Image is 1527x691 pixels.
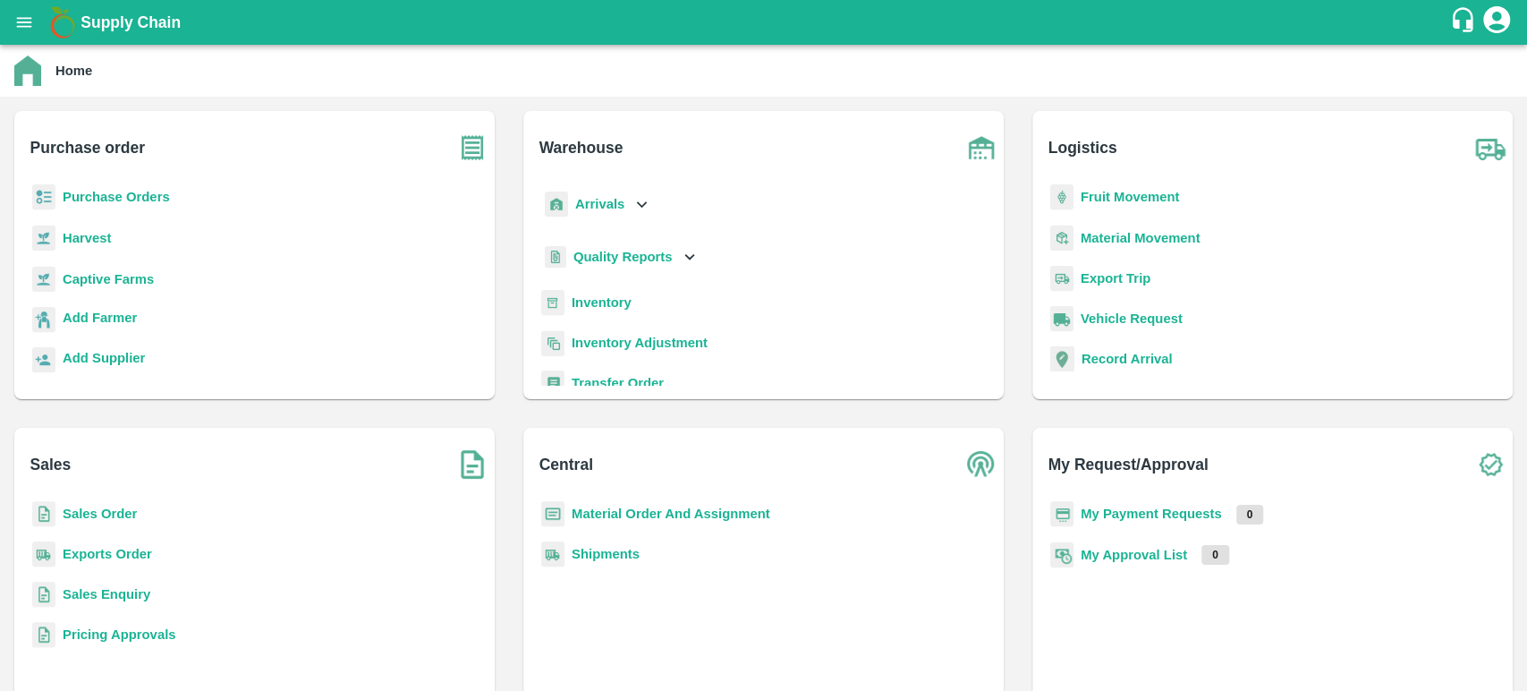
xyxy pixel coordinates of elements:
img: sales [32,501,55,527]
img: logo [45,4,81,40]
img: soSales [450,442,495,487]
img: delivery [1050,266,1073,292]
a: Inventory Adjustment [572,336,708,350]
p: 0 [1236,505,1264,525]
img: whArrival [545,192,568,218]
a: Pricing Approvals [63,627,175,642]
a: Vehicle Request [1081,311,1183,326]
a: Fruit Movement [1081,190,1180,204]
b: Add Farmer [63,311,137,325]
b: My Request/Approval [1048,452,1209,477]
img: purchase [450,125,495,170]
img: inventory [541,330,564,356]
div: account of current user [1480,4,1513,41]
img: material [1050,225,1073,252]
b: Home [55,64,92,78]
img: reciept [32,184,55,210]
b: Logistics [1048,135,1117,160]
b: Add Supplier [63,351,145,365]
img: sales [32,622,55,648]
img: central [959,442,1004,487]
img: recordArrival [1050,346,1074,371]
b: Central [539,452,593,477]
a: Material Movement [1081,231,1200,245]
a: Add Farmer [63,308,137,332]
img: warehouse [959,125,1004,170]
b: Quality Reports [573,250,673,264]
img: sales [32,582,55,608]
a: Add Supplier [63,348,145,372]
a: Captive Farms [63,272,154,286]
a: Inventory [572,295,632,310]
img: home [14,55,41,86]
img: centralMaterial [541,501,564,527]
img: check [1468,442,1513,487]
img: fruit [1050,184,1073,210]
a: Exports Order [63,547,152,561]
b: Warehouse [539,135,624,160]
a: Purchase Orders [63,190,170,204]
img: approval [1050,542,1073,568]
a: Sales Order [63,507,137,521]
img: harvest [32,266,55,293]
a: My Approval List [1081,548,1187,562]
a: Sales Enquiry [63,587,150,601]
div: Arrivals [541,184,652,225]
img: truck [1468,125,1513,170]
img: harvest [32,225,55,252]
b: Arrivals [575,197,624,211]
b: Purchase order [30,135,145,160]
b: Supply Chain [81,13,181,31]
img: whTransfer [541,371,564,397]
a: Shipments [572,547,640,561]
img: vehicle [1050,306,1073,332]
a: My Payment Requests [1081,507,1222,521]
img: shipments [541,542,564,567]
a: Transfer Order [572,376,664,390]
div: customer-support [1449,6,1480,38]
div: Quality Reports [541,239,700,276]
img: shipments [32,542,55,567]
b: Sales [30,452,72,477]
a: Harvest [63,231,111,245]
button: open drawer [4,2,45,43]
img: qualityReport [545,246,566,269]
img: payment [1050,501,1073,527]
img: farmer [32,307,55,333]
a: Supply Chain [81,10,1449,35]
a: Record Arrival [1082,352,1173,366]
a: Material Order And Assignment [572,507,770,521]
p: 0 [1201,545,1229,565]
a: Export Trip [1081,271,1150,286]
img: supplier [32,347,55,373]
img: whInventory [541,290,564,316]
